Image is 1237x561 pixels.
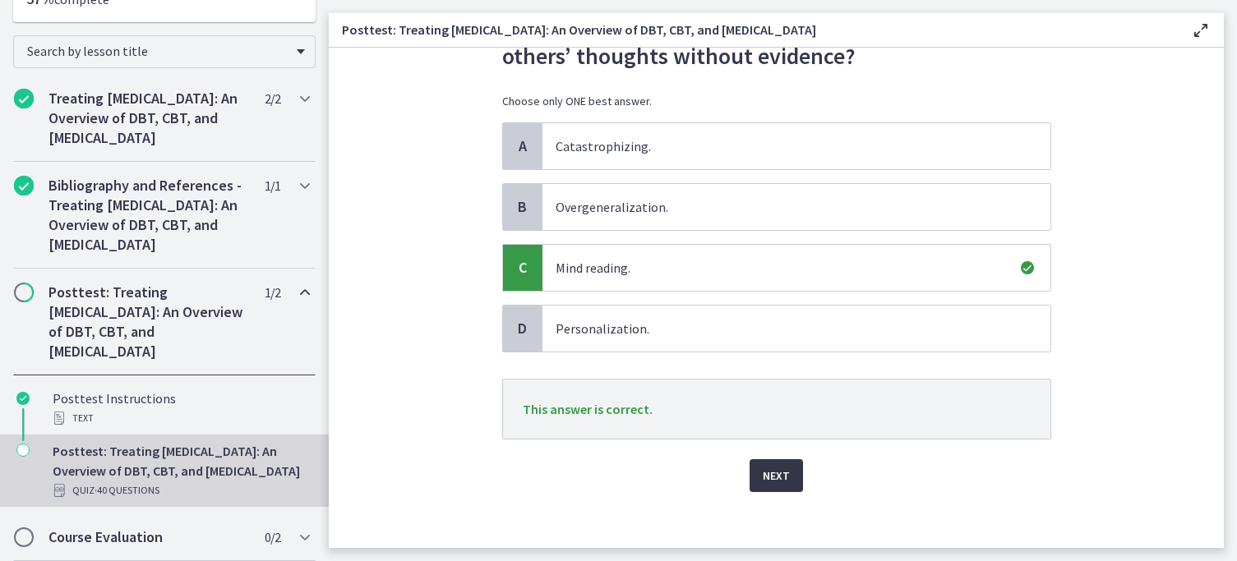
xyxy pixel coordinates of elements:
[513,136,533,156] span: A
[48,89,249,148] h2: Treating [MEDICAL_DATA]: An Overview of DBT, CBT, and [MEDICAL_DATA]
[16,392,30,405] i: Completed
[265,283,280,302] span: 1 / 2
[763,466,790,485] span: Next
[513,319,533,338] span: D
[542,184,1050,230] span: Overgeneralization.
[13,35,316,68] div: Search by lesson title
[523,401,653,417] span: This answer is correct.
[513,258,533,278] span: C
[53,481,309,500] div: Quiz
[95,481,159,500] span: · 40 Questions
[750,459,803,492] button: Next
[48,176,249,255] h2: Bibliography and References - Treating [MEDICAL_DATA]: An Overview of DBT, CBT, and [MEDICAL_DATA]
[265,89,280,108] span: 2 / 2
[542,245,1050,291] span: Mind reading.
[53,389,309,428] div: Posttest Instructions
[53,408,309,428] div: Text
[502,93,1051,109] p: Choose only ONE best answer.
[542,306,1050,352] span: Personalization.
[53,441,309,500] div: Posttest: Treating [MEDICAL_DATA]: An Overview of DBT, CBT, and [MEDICAL_DATA]
[14,176,34,195] i: Completed
[14,89,34,108] i: Completed
[48,527,249,547] h2: Course Evaluation
[48,283,249,361] h2: Posttest: Treating [MEDICAL_DATA]: An Overview of DBT, CBT, and [MEDICAL_DATA]
[265,527,280,547] span: 0 / 2
[513,197,533,217] span: B
[27,43,288,59] span: Search by lesson title
[265,176,280,195] span: 1 / 1
[542,123,1050,169] span: Catastrophizing.
[342,20,1165,39] h3: Posttest: Treating [MEDICAL_DATA]: An Overview of DBT, CBT, and [MEDICAL_DATA]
